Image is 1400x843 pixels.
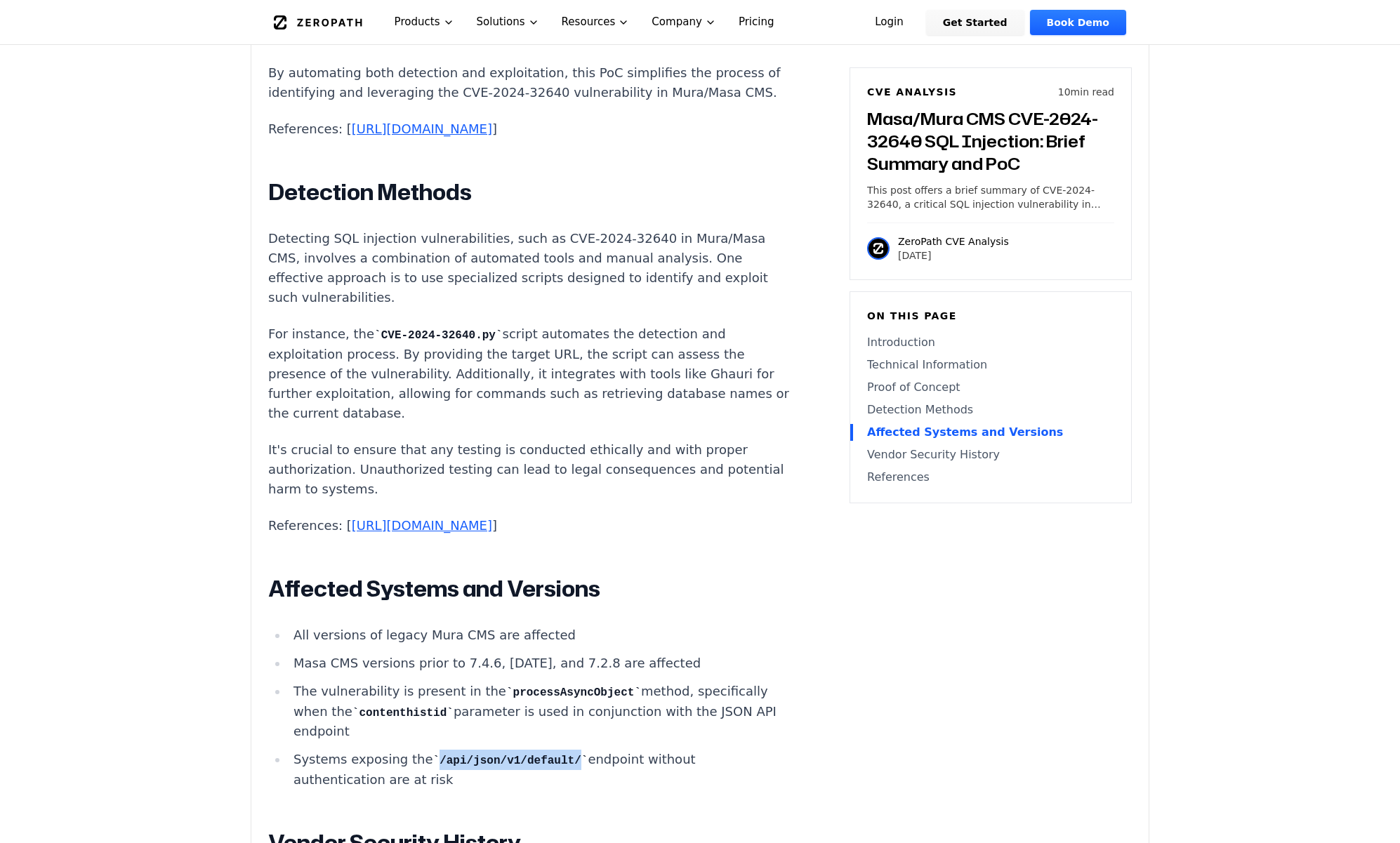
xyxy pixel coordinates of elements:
code: /api/json/v1/default/ [433,755,588,767]
h2: Affected Systems and Versions [268,575,791,603]
li: Systems exposing the endpoint without authentication are at risk [288,750,791,790]
p: This post offers a brief summary of CVE-2024-32640, a critical SQL injection vulnerability in Mas... [867,183,1114,211]
a: References [867,469,1114,486]
li: Masa CMS versions prior to 7.4.6, [DATE], and 7.2.8 are affected [288,653,791,673]
a: Book Demo [1030,10,1126,35]
a: Login [858,10,920,35]
p: ZeroPath CVE Analysis [898,234,1009,248]
img: ZeroPath CVE Analysis [867,237,890,260]
a: [URL][DOMAIN_NAME] [352,518,492,533]
a: [URL][DOMAIN_NAME] [352,121,492,136]
code: CVE-2024-32640.py [374,329,502,342]
li: All versions of legacy Mura CMS are affected [288,625,791,645]
h2: Detection Methods [268,178,791,206]
h6: On this page [867,309,1114,323]
li: The vulnerability is present in the method, specifically when the parameter is used in conjunctio... [288,682,791,742]
p: For instance, the script automates the detection and exploitation process. By providing the targe... [268,324,791,423]
a: Proof of Concept [867,379,1114,396]
h3: Masa/Mura CMS CVE-2024-32640 SQL Injection: Brief Summary and PoC [867,107,1114,175]
p: It's crucial to ensure that any testing is conducted ethically and with proper authorization. Una... [268,440,791,499]
p: 10 min read [1058,85,1114,99]
p: References: [ ] [268,516,791,536]
code: contenthistid [352,707,454,719]
p: By automating both detection and exploitation, this PoC simplifies the process of identifying and... [268,63,791,102]
p: [DATE] [898,248,1009,263]
h6: CVE Analysis [867,85,957,99]
a: Get Started [926,10,1024,35]
a: Technical Information [867,357,1114,373]
a: Detection Methods [867,401,1114,418]
code: processAsyncObject [506,686,641,699]
p: Detecting SQL injection vulnerabilities, such as CVE-2024-32640 in Mura/Masa CMS, involves a comb... [268,229,791,307]
a: Vendor Security History [867,446,1114,463]
a: Introduction [867,334,1114,351]
p: References: [ ] [268,119,791,139]
a: Affected Systems and Versions [867,424,1114,441]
